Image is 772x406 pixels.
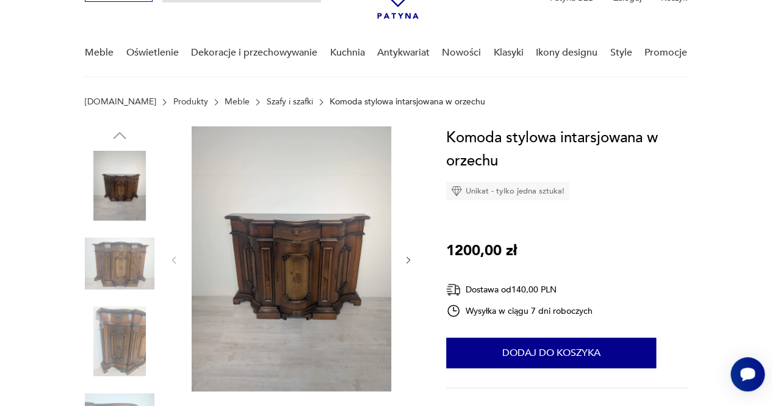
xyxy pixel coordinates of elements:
[446,303,593,318] div: Wysyłka w ciągu 7 dni roboczych
[191,29,317,76] a: Dekoracje i przechowywanie
[536,29,597,76] a: Ikony designu
[446,126,687,173] h1: Komoda stylowa intarsjowana w orzechu
[85,151,154,220] img: Zdjęcie produktu Komoda stylowa intarsjowana w orzechu
[330,97,485,107] p: Komoda stylowa intarsjowana w orzechu
[731,357,765,391] iframe: Smartsupp widget button
[85,306,154,376] img: Zdjęcie produktu Komoda stylowa intarsjowana w orzechu
[644,29,687,76] a: Promocje
[173,97,208,107] a: Produkty
[446,282,593,297] div: Dostawa od 140,00 PLN
[267,97,313,107] a: Szafy i szafki
[446,239,517,263] p: 1200,00 zł
[126,29,179,76] a: Oświetlenie
[451,186,462,197] img: Ikona diamentu
[85,29,114,76] a: Meble
[446,182,569,200] div: Unikat - tylko jedna sztuka!
[446,338,656,368] button: Dodaj do koszyka
[377,29,430,76] a: Antykwariat
[85,229,154,299] img: Zdjęcie produktu Komoda stylowa intarsjowana w orzechu
[330,29,364,76] a: Kuchnia
[442,29,481,76] a: Nowości
[610,29,632,76] a: Style
[225,97,250,107] a: Meble
[85,97,156,107] a: [DOMAIN_NAME]
[192,126,391,391] img: Zdjęcie produktu Komoda stylowa intarsjowana w orzechu
[494,29,524,76] a: Klasyki
[446,282,461,297] img: Ikona dostawy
